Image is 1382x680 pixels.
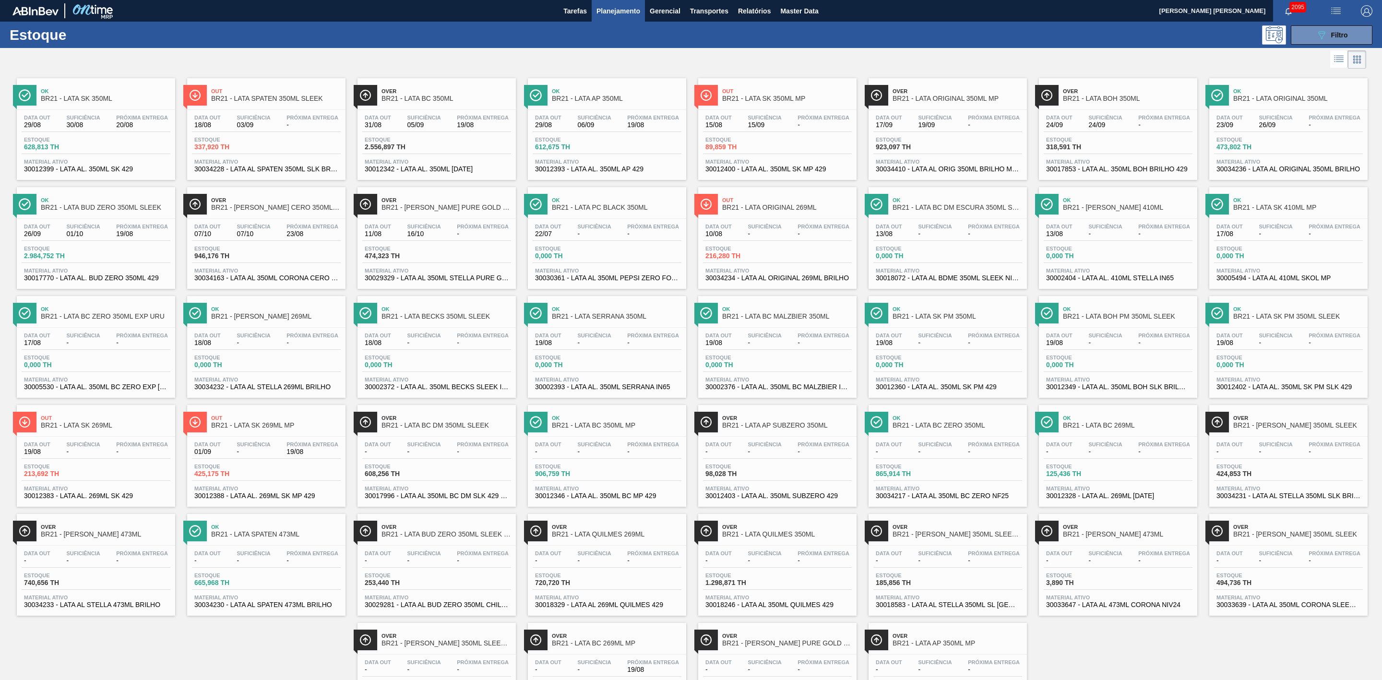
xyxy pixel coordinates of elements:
[1138,333,1190,338] span: Próxima Entrega
[237,115,270,120] span: Suficiência
[194,339,221,346] span: 18/08
[407,115,441,120] span: Suficiência
[457,333,509,338] span: Próxima Entrega
[1259,333,1292,338] span: Suficiência
[1233,88,1363,94] span: Ok
[1309,230,1360,238] span: -
[180,180,350,289] a: ÍconeOverBR21 - [PERSON_NAME] CERO 350ML SLEEKData out07/10Suficiência07/10Próxima Entrega23/08Es...
[577,333,611,338] span: Suficiência
[194,333,221,338] span: Data out
[1046,115,1072,120] span: Data out
[381,306,511,312] span: Ok
[365,121,391,129] span: 31/08
[1259,230,1292,238] span: -
[41,88,170,94] span: Ok
[798,333,849,338] span: Próxima Entrega
[700,198,712,210] img: Ícone
[350,71,521,180] a: ÍconeOverBR21 - LATA BC 350MLData out31/08Suficiência05/09Próxima Entrega19/08Estoque2.556,897 TH...
[705,333,732,338] span: Data out
[535,159,679,165] span: Material ativo
[180,71,350,180] a: ÍconeOutBR21 - LATA SPATEN 350ML SLEEKData out18/08Suficiência03/09Próxima Entrega-Estoque337,920...
[627,333,679,338] span: Próxima Entrega
[10,289,180,398] a: ÍconeOkBR21 - LATA BC ZERO 350ML EXP URUData out17/08Suficiência-Próxima Entrega-Estoque0,000 THM...
[535,115,561,120] span: Data out
[194,252,262,260] span: 946,176 TH
[407,121,441,129] span: 05/09
[1216,143,1284,151] span: 473,802 TH
[748,115,781,120] span: Suficiência
[1046,252,1113,260] span: 0,000 TH
[1046,246,1113,251] span: Estoque
[552,204,681,211] span: BR21 - LATA PC BLACK 350ML
[24,230,50,238] span: 26/09
[876,166,1020,173] span: 30034410 - LATA AL ORIG 350ML BRILHO MULTIPACK
[365,143,432,151] span: 2.556,897 TH
[24,121,50,129] span: 29/08
[705,230,732,238] span: 10/08
[530,198,542,210] img: Ícone
[286,339,338,346] span: -
[381,204,511,211] span: BR21 - LATA STELLA PURE GOLD 350ML
[893,204,1022,211] span: BR21 - LATA BC DM ESCURA 350ML SLEEK
[24,274,168,282] span: 30017770 - LATA AL. BUD ZERO 350ML 429
[1088,230,1122,238] span: -
[211,313,341,320] span: BR21 - LATA STELLA 269ML
[722,95,852,102] span: BR21 - LATA SK 350ML MP
[705,121,732,129] span: 15/08
[705,224,732,229] span: Data out
[381,95,511,102] span: BR21 - LATA BC 350ML
[1273,4,1304,18] button: Notificações
[194,115,221,120] span: Data out
[893,313,1022,320] span: BR21 - LATA SK PM 350ML
[189,89,201,101] img: Ícone
[24,333,50,338] span: Data out
[577,121,611,129] span: 06/09
[19,89,31,101] img: Ícone
[876,252,943,260] span: 0,000 TH
[457,115,509,120] span: Próxima Entrega
[359,307,371,319] img: Ícone
[365,159,509,165] span: Material ativo
[1088,121,1122,129] span: 24/09
[286,224,338,229] span: Próxima Entrega
[1032,180,1202,289] a: ÍconeOkBR21 - [PERSON_NAME] 410MLData out13/08Suficiência-Próxima Entrega-Estoque0,000 THMaterial...
[237,224,270,229] span: Suficiência
[1216,268,1360,274] span: Material ativo
[705,274,849,282] span: 30034234 - LATA AL ORIGINAL 269ML BRILHO
[1216,230,1243,238] span: 17/08
[521,180,691,289] a: ÍconeOkBR21 - LATA PC BLACK 350MLData out22/07Suficiência-Próxima Entrega-Estoque0,000 THMaterial...
[41,306,170,312] span: Ok
[918,115,952,120] span: Suficiência
[1138,115,1190,120] span: Próxima Entrega
[19,198,31,210] img: Ícone
[457,224,509,229] span: Próxima Entrega
[968,224,1020,229] span: Próxima Entrega
[535,143,602,151] span: 612,675 TH
[1138,230,1190,238] span: -
[627,224,679,229] span: Próxima Entrega
[748,224,781,229] span: Suficiência
[194,159,338,165] span: Material ativo
[350,289,521,398] a: ÍconeOkBR21 - LATA BECKS 350ML SLEEKData out18/08Suficiência-Próxima Entrega-Estoque0,000 THMater...
[24,137,91,143] span: Estoque
[24,339,50,346] span: 17/08
[535,230,561,238] span: 22/07
[968,115,1020,120] span: Próxima Entrega
[1202,71,1372,180] a: ÍconeOkBR21 - LATA ORIGINAL 350MLData out23/09Suficiência26/09Próxima Entrega-Estoque473,802 THMa...
[870,307,882,319] img: Ícone
[1309,224,1360,229] span: Próxima Entrega
[530,89,542,101] img: Ícone
[189,307,201,319] img: Ícone
[627,121,679,129] span: 19/08
[1309,333,1360,338] span: Próxima Entrega
[798,115,849,120] span: Próxima Entrega
[627,115,679,120] span: Próxima Entrega
[968,230,1020,238] span: -
[535,246,602,251] span: Estoque
[893,95,1022,102] span: BR21 - LATA ORIGINAL 350ML MP
[535,121,561,129] span: 29/08
[116,121,168,129] span: 20/08
[24,115,50,120] span: Data out
[1211,307,1223,319] img: Ícone
[350,180,521,289] a: ÍconeOverBR21 - [PERSON_NAME] PURE GOLD 350MLData out11/08Suficiência16/10Próxima Entrega-Estoque...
